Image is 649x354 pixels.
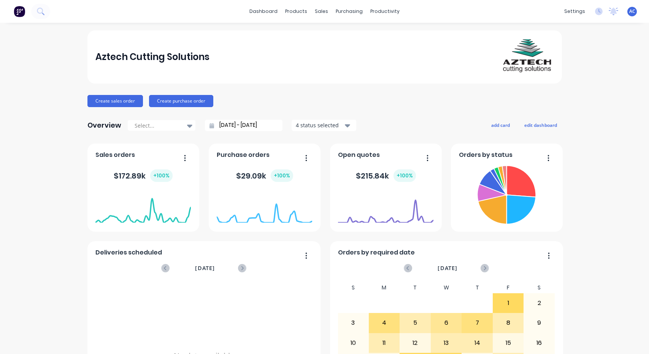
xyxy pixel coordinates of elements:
div: 6 [431,313,462,332]
div: T [400,282,431,293]
img: Factory [14,6,25,17]
div: M [369,282,400,293]
div: $ 172.89k [114,169,173,182]
div: 9 [524,313,554,332]
div: T [462,282,493,293]
div: 13 [431,333,462,352]
span: Purchase orders [217,150,270,160]
img: Aztech Cutting Solutions [500,30,554,84]
div: purchasing [332,6,367,17]
div: 4 status selected [296,121,344,129]
span: [DATE] [438,264,457,272]
span: [DATE] [195,264,215,272]
div: products [281,6,311,17]
button: edit dashboard [519,120,562,130]
div: Overview [87,118,121,133]
div: + 100 % [394,169,416,182]
div: 16 [524,333,554,352]
div: 12 [400,333,430,352]
button: Create purchase order [149,95,213,107]
div: W [431,282,462,293]
div: S [524,282,555,293]
div: settings [560,6,589,17]
div: 11 [369,333,400,352]
div: $ 215.84k [356,169,416,182]
span: Deliveries scheduled [95,248,162,257]
div: 8 [493,313,524,332]
span: AC [629,8,635,15]
div: 1 [493,294,524,313]
div: Aztech Cutting Solutions [95,49,209,65]
div: 14 [462,333,492,352]
button: Create sales order [87,95,143,107]
div: $ 29.09k [236,169,293,182]
div: + 100 % [271,169,293,182]
div: 15 [493,333,524,352]
div: productivity [367,6,403,17]
span: Orders by status [459,150,513,160]
div: 10 [338,333,368,352]
span: Open quotes [338,150,380,160]
div: 7 [462,313,492,332]
span: Sales orders [95,150,135,160]
div: 5 [400,313,430,332]
button: 4 status selected [292,120,356,131]
div: sales [311,6,332,17]
div: 2 [524,294,554,313]
button: add card [486,120,515,130]
div: F [493,282,524,293]
div: 4 [369,313,400,332]
a: dashboard [246,6,281,17]
div: S [338,282,369,293]
div: + 100 % [150,169,173,182]
div: 3 [338,313,368,332]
